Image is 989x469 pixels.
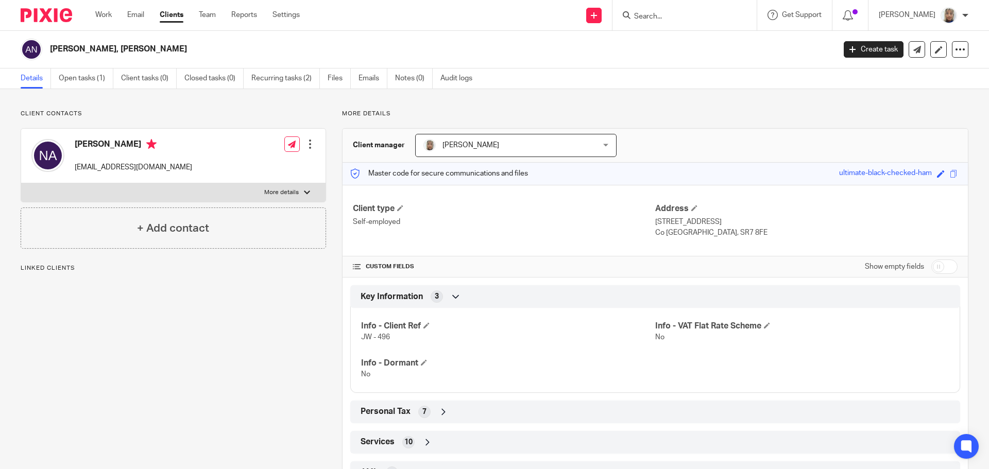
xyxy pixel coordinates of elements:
p: Co [GEOGRAPHIC_DATA], SR7 8FE [655,228,958,238]
input: Search [633,12,726,22]
a: Files [328,68,351,89]
h4: Info - Client Ref [361,321,655,332]
span: 7 [422,407,427,417]
h2: [PERSON_NAME], [PERSON_NAME] [50,44,673,55]
img: Sara%20Zdj%C4%99cie%20.jpg [423,139,436,151]
h4: CUSTOM FIELDS [353,263,655,271]
span: Services [361,437,395,447]
a: Details [21,68,51,89]
img: Pixie [21,8,72,22]
p: Linked clients [21,264,326,272]
span: [PERSON_NAME] [442,142,499,149]
img: Sara%20Zdj%C4%99cie%20.jpg [941,7,957,24]
a: Audit logs [440,68,480,89]
a: Notes (0) [395,68,433,89]
a: Work [95,10,112,20]
a: Open tasks (1) [59,68,113,89]
span: JW - 496 [361,334,390,341]
h4: + Add contact [137,220,209,236]
h4: Client type [353,203,655,214]
i: Primary [146,139,157,149]
a: Create task [844,41,903,58]
p: More details [264,188,299,197]
a: Email [127,10,144,20]
h4: Address [655,203,958,214]
img: svg%3E [31,139,64,172]
a: Client tasks (0) [121,68,177,89]
span: Get Support [782,11,822,19]
p: [PERSON_NAME] [879,10,935,20]
span: No [655,334,664,341]
h4: Info - Dormant [361,358,655,369]
a: Reports [231,10,257,20]
img: svg%3E [21,39,42,60]
p: Client contacts [21,110,326,118]
span: Personal Tax [361,406,411,417]
a: Team [199,10,216,20]
p: Self-employed [353,217,655,227]
p: [STREET_ADDRESS] [655,217,958,227]
span: Key Information [361,291,423,302]
a: Settings [272,10,300,20]
p: Master code for secure communications and files [350,168,528,179]
p: More details [342,110,968,118]
a: Emails [359,68,387,89]
a: Closed tasks (0) [184,68,244,89]
h3: Client manager [353,140,405,150]
p: [EMAIL_ADDRESS][DOMAIN_NAME] [75,162,192,172]
a: Clients [160,10,183,20]
span: 10 [404,437,413,447]
div: ultimate-black-checked-ham [839,168,932,180]
span: 3 [435,291,439,302]
h4: [PERSON_NAME] [75,139,192,152]
span: No [361,371,370,378]
h4: Info - VAT Flat Rate Scheme [655,321,949,332]
a: Recurring tasks (2) [251,68,320,89]
label: Show empty fields [865,262,924,272]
